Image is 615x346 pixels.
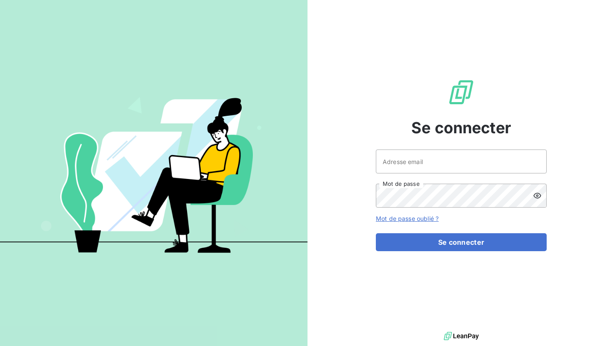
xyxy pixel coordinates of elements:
[376,215,439,222] a: Mot de passe oublié ?
[448,79,475,106] img: Logo LeanPay
[444,330,479,343] img: logo
[376,150,547,173] input: placeholder
[411,116,511,139] span: Se connecter
[376,233,547,251] button: Se connecter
